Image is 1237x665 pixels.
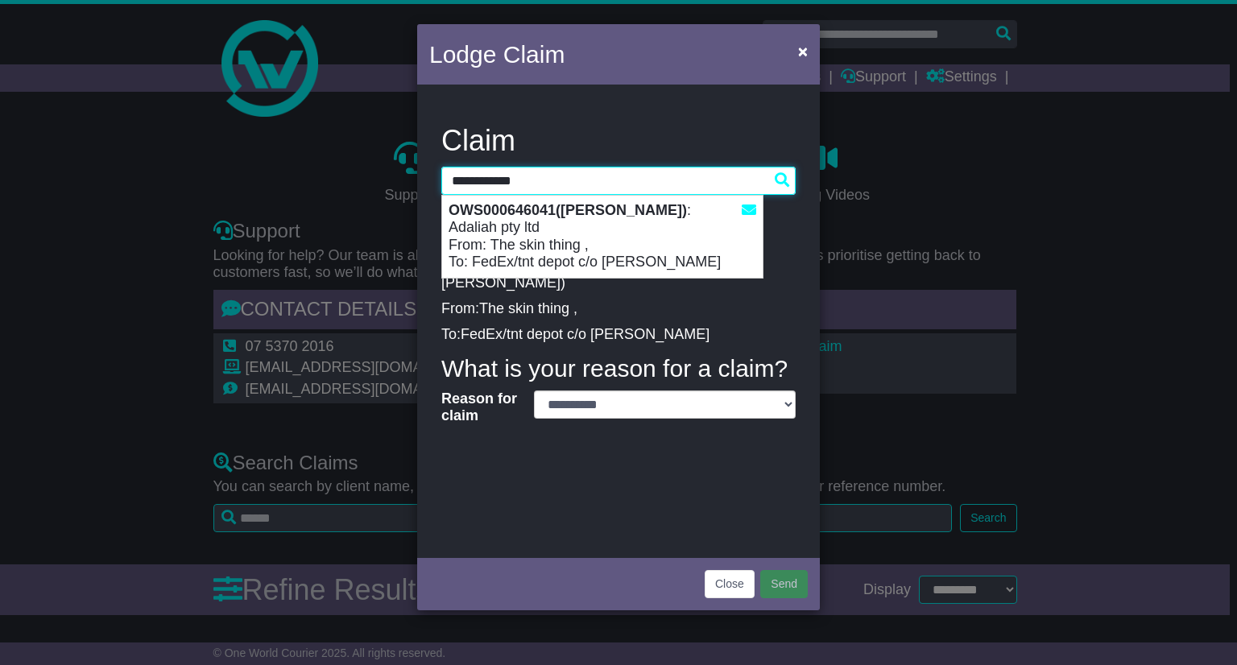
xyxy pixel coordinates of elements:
[760,570,808,598] button: Send
[790,35,816,68] button: Close
[441,300,796,318] p: From:
[429,36,565,72] h4: Lodge Claim
[449,202,687,218] strong: OWS000646041([PERSON_NAME])
[479,300,577,316] span: The skin thing ,
[442,196,763,278] div: : Adaliah pty ltd From: The skin thing , To: FedEx/tnt depot c/o [PERSON_NAME]
[441,326,796,344] p: To:
[441,125,796,157] h3: Claim
[798,42,808,60] span: ×
[705,570,755,598] button: Close
[441,355,796,382] h4: What is your reason for a claim?
[461,326,710,342] span: FedEx/tnt depot c/o [PERSON_NAME]
[433,390,526,425] label: Reason for claim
